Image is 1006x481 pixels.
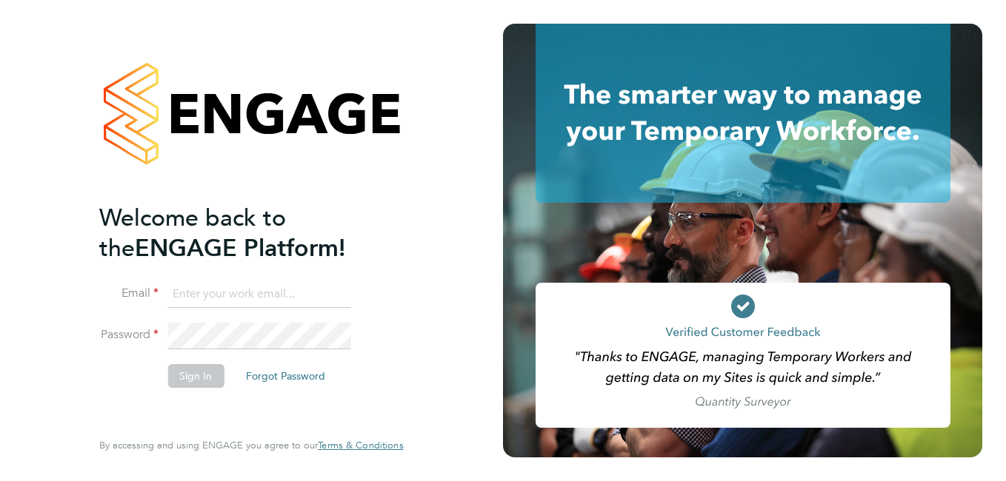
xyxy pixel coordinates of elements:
[318,440,403,451] a: Terms & Conditions
[167,364,224,388] button: Sign In
[99,286,159,301] label: Email
[99,439,403,451] span: By accessing and using ENGAGE you agree to our
[234,364,337,388] button: Forgot Password
[99,203,388,263] h2: ENGAGE Platform!
[318,439,403,451] span: Terms & Conditions
[167,281,350,308] input: Enter your work email...
[99,203,286,263] span: Welcome back to the
[99,327,159,343] label: Password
